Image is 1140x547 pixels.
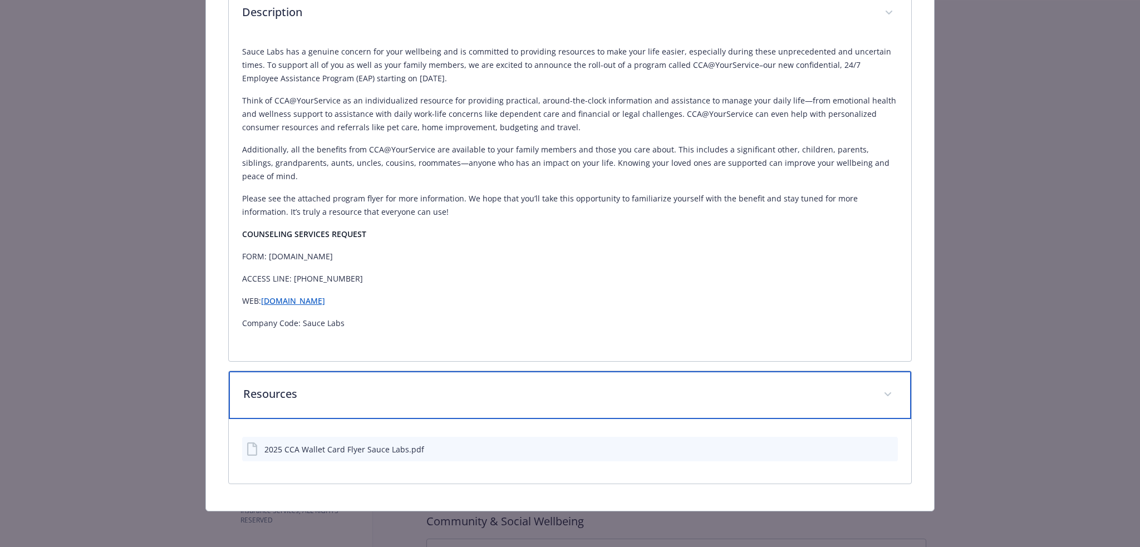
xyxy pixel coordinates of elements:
a: [DOMAIN_NAME] [261,295,325,306]
p: Sauce Labs has a genuine concern for your wellbeing and is committed to providing resources to ma... [242,45,898,85]
p: Additionally, all the benefits from CCA@YourService are available to your family members and thos... [242,143,898,183]
div: Description [229,36,912,361]
div: Resources [229,371,912,419]
p: Company Code: Sauce Labs [242,317,898,330]
p: Description [242,4,872,21]
button: preview file [883,443,893,455]
div: Resources [229,419,912,484]
button: download file [866,443,874,455]
p: Please see the attached program flyer for more information. We hope that you’ll take this opportu... [242,192,898,219]
p: Think of CCA@YourService as an individualized resource for providing practical, around-the-clock ... [242,94,898,134]
p: WEB: [242,294,898,308]
strong: COUNSELING SERVICES REQUEST [242,229,366,239]
p: Resources [243,386,871,402]
div: 2025 CCA Wallet Card Flyer Sauce Labs.pdf [264,443,424,455]
p: ACCESS LINE: [PHONE_NUMBER] [242,272,898,285]
p: FORM: [DOMAIN_NAME] [242,250,898,263]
